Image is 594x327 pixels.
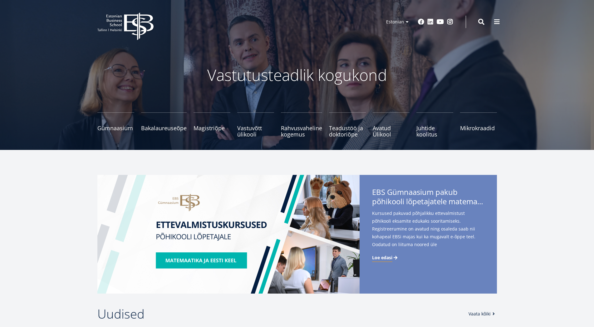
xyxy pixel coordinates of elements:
span: Loe edasi [372,255,392,261]
a: Vastuvõtt ülikooli [237,112,274,137]
img: EBS Gümnaasiumi ettevalmistuskursused [97,175,360,294]
span: Bakalaureuseõpe [141,125,187,131]
span: Juhtide koolitus [416,125,453,137]
span: EBS Gümnaasium pakub [372,187,484,208]
span: Avatud Ülikool [373,125,410,137]
a: Teadustöö ja doktoriõpe [329,112,366,137]
span: Gümnaasium [97,125,134,131]
span: Mikrokraadid [460,125,497,131]
a: Gümnaasium [97,112,134,137]
span: Kursused pakuvad põhjalikku ettevalmistust põhikooli eksamite edukaks sooritamiseks. Registreerum... [372,209,484,258]
a: Youtube [437,19,444,25]
a: Vaata kõiki [469,311,497,317]
span: põhikooli lõpetajatele matemaatika- ja eesti keele kursuseid [372,197,484,206]
span: Magistriõpe [194,125,230,131]
a: Rahvusvaheline kogemus [281,112,322,137]
span: Teadustöö ja doktoriõpe [329,125,366,137]
a: Bakalaureuseõpe [141,112,187,137]
a: Mikrokraadid [460,112,497,137]
a: Magistriõpe [194,112,230,137]
a: Instagram [447,19,453,25]
a: Linkedin [427,19,434,25]
a: Juhtide koolitus [416,112,453,137]
span: Vastuvõtt ülikooli [237,125,274,137]
a: Loe edasi [372,255,399,261]
a: Avatud Ülikool [373,112,410,137]
span: Rahvusvaheline kogemus [281,125,322,137]
p: Vastutusteadlik kogukond [132,66,463,84]
h2: Uudised [97,306,462,322]
a: Facebook [418,19,424,25]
